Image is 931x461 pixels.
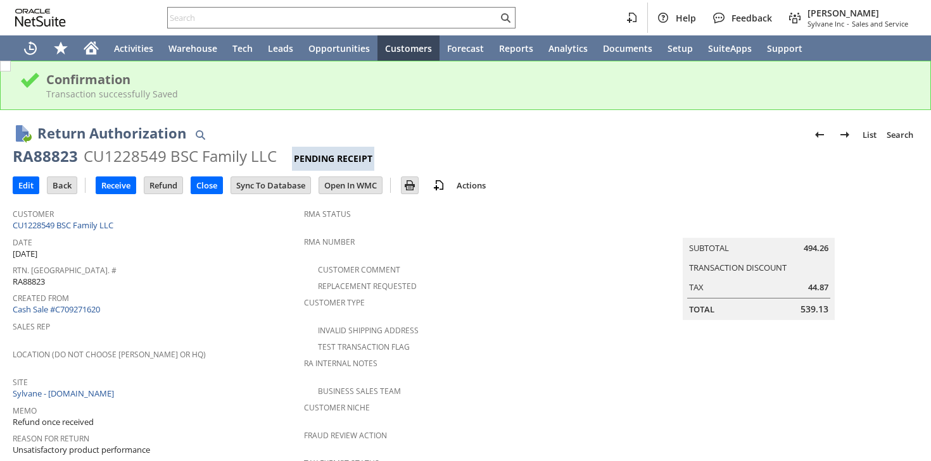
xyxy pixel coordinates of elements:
a: Recent Records [15,35,46,61]
a: Memo [13,405,37,416]
input: Refund [144,177,182,194]
span: Forecast [447,42,484,54]
a: Customer Comment [318,264,400,275]
div: CU1228549 BSC Family LLC [84,146,277,166]
a: Fraud Review Action [304,430,387,441]
span: - [847,19,849,28]
div: Transaction successfully Saved [46,88,911,100]
a: Cash Sale #C709271620 [13,304,100,315]
input: Close [191,177,222,194]
span: Feedback [731,12,772,24]
a: Invalid Shipping Address [318,325,419,336]
span: Tech [232,42,253,54]
a: Activities [106,35,161,61]
a: Site [13,377,28,388]
a: Support [759,35,810,61]
a: Business Sales Team [318,386,401,396]
img: Previous [812,127,827,142]
a: Tax [689,281,704,293]
a: Subtotal [689,242,729,254]
a: Test Transaction Flag [318,341,410,352]
span: Analytics [548,42,588,54]
svg: logo [15,9,66,27]
span: SuiteApps [708,42,752,54]
span: Leads [268,42,293,54]
a: RMA Number [304,237,355,247]
a: Sylvane - [DOMAIN_NAME] [13,388,117,399]
input: Search [168,10,498,25]
svg: Search [498,10,513,25]
input: Receive [96,177,136,194]
span: Documents [603,42,652,54]
input: Print [402,177,418,194]
span: Unsatisfactory product performance [13,444,150,456]
a: Date [13,237,32,248]
a: Reason For Return [13,433,89,444]
div: Confirmation [46,71,911,88]
a: Actions [452,180,491,191]
span: Support [767,42,802,54]
input: Open In WMC [319,177,382,194]
input: Edit [13,177,39,194]
a: Customer Type [304,297,365,308]
div: RA88823 [13,146,78,166]
a: List [858,125,882,145]
input: Back [47,177,77,194]
a: Transaction Discount [689,262,787,273]
div: Shortcuts [46,35,76,61]
span: Refund once received [13,416,94,428]
a: RA Internal Notes [304,358,377,369]
div: Pending Receipt [292,147,374,171]
span: Opportunities [308,42,370,54]
a: Analytics [541,35,595,61]
a: Rtn. [GEOGRAPHIC_DATA]. # [13,265,117,276]
a: Tech [225,35,260,61]
a: Customer Niche [304,402,370,413]
a: Location (Do Not Choose [PERSON_NAME] or HQ) [13,349,206,360]
img: add-record.svg [431,178,446,193]
a: SuiteApps [700,35,759,61]
a: Warehouse [161,35,225,61]
span: [PERSON_NAME] [807,7,908,19]
a: Home [76,35,106,61]
span: Sylvane Inc [807,19,844,28]
span: 44.87 [808,281,828,293]
a: Replacement Requested [318,281,417,292]
svg: Recent Records [23,40,38,56]
img: Next [837,127,852,142]
span: Setup [668,42,693,54]
span: 494.26 [804,242,828,254]
input: Sync To Database [231,177,310,194]
a: Total [689,304,714,315]
span: Activities [114,42,153,54]
img: Quick Find [193,127,208,142]
span: Help [676,12,696,24]
a: Opportunities [301,35,377,61]
svg: Shortcuts [53,40,68,56]
a: CU1228549 BSC Family LLC [13,219,117,231]
span: Sales and Service [852,19,908,28]
span: Reports [499,42,533,54]
caption: Summary [683,218,835,238]
a: RMA Status [304,209,351,219]
a: Sales Rep [13,321,50,332]
h1: Return Authorization [37,123,186,144]
a: Search [882,125,918,145]
a: Customer [13,209,54,219]
a: Documents [595,35,660,61]
span: Customers [385,42,432,54]
svg: Home [84,40,99,56]
a: Leads [260,35,301,61]
a: Created From [13,293,69,304]
img: Print [402,178,417,193]
a: Forecast [440,35,491,61]
a: Customers [377,35,440,61]
span: 539.13 [801,303,828,316]
span: RA88823 [13,276,45,288]
span: [DATE] [13,248,37,260]
span: Warehouse [168,42,217,54]
a: Setup [660,35,700,61]
a: Reports [491,35,541,61]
